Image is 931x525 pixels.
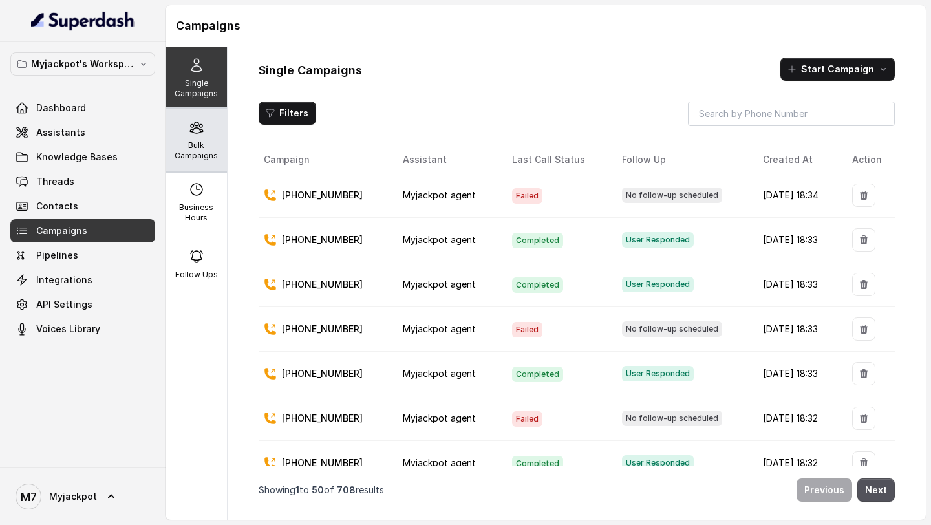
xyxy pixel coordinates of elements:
[31,10,135,31] img: light.svg
[31,56,134,72] p: Myjackpot's Workspace
[282,278,363,291] p: [PHONE_NUMBER]
[753,262,842,307] td: [DATE] 18:33
[688,102,895,126] input: Search by Phone Number
[282,412,363,425] p: [PHONE_NUMBER]
[612,147,753,173] th: Follow Up
[282,323,363,336] p: [PHONE_NUMBER]
[622,187,722,203] span: No follow-up scheduled
[10,145,155,169] a: Knowledge Bases
[259,484,384,497] p: Showing to of results
[175,270,218,280] p: Follow Ups
[10,478,155,515] a: Myjackpot
[780,58,895,81] button: Start Campaign
[403,412,476,423] span: Myjackpot agent
[337,484,356,495] span: 708
[171,202,222,223] p: Business Hours
[10,317,155,341] a: Voices Library
[512,456,563,471] span: Completed
[10,268,155,292] a: Integrations
[312,484,324,495] span: 50
[36,323,100,336] span: Voices Library
[403,323,476,334] span: Myjackpot agent
[512,367,563,382] span: Completed
[753,173,842,218] td: [DATE] 18:34
[36,224,87,237] span: Campaigns
[392,147,502,173] th: Assistant
[259,60,362,81] h1: Single Campaigns
[512,233,563,248] span: Completed
[36,102,86,114] span: Dashboard
[753,352,842,396] td: [DATE] 18:33
[36,273,92,286] span: Integrations
[622,366,694,381] span: User Responded
[753,147,842,173] th: Created At
[622,232,694,248] span: User Responded
[10,195,155,218] a: Contacts
[295,484,299,495] span: 1
[403,457,476,468] span: Myjackpot agent
[176,16,915,36] h1: Campaigns
[259,102,316,125] button: Filters
[36,200,78,213] span: Contacts
[36,151,118,164] span: Knowledge Bases
[622,321,722,337] span: No follow-up scheduled
[10,293,155,316] a: API Settings
[753,307,842,352] td: [DATE] 18:33
[282,456,363,469] p: [PHONE_NUMBER]
[10,219,155,242] a: Campaigns
[403,368,476,379] span: Myjackpot agent
[512,277,563,293] span: Completed
[753,441,842,486] td: [DATE] 18:32
[622,455,694,471] span: User Responded
[753,396,842,441] td: [DATE] 18:32
[171,78,222,99] p: Single Campaigns
[36,298,92,311] span: API Settings
[10,244,155,267] a: Pipelines
[10,52,155,76] button: Myjackpot's Workspace
[10,170,155,193] a: Threads
[259,147,392,173] th: Campaign
[171,140,222,161] p: Bulk Campaigns
[259,471,895,509] nav: Pagination
[49,490,97,503] span: Myjackpot
[403,279,476,290] span: Myjackpot agent
[36,126,85,139] span: Assistants
[36,249,78,262] span: Pipelines
[512,188,542,204] span: Failed
[842,147,895,173] th: Action
[622,277,694,292] span: User Responded
[21,490,37,504] text: M7
[857,478,895,502] button: Next
[512,411,542,427] span: Failed
[753,218,842,262] td: [DATE] 18:33
[10,121,155,144] a: Assistants
[502,147,611,173] th: Last Call Status
[10,96,155,120] a: Dashboard
[622,411,722,426] span: No follow-up scheduled
[282,189,363,202] p: [PHONE_NUMBER]
[403,189,476,200] span: Myjackpot agent
[797,478,852,502] button: Previous
[403,234,476,245] span: Myjackpot agent
[512,322,542,337] span: Failed
[282,367,363,380] p: [PHONE_NUMBER]
[36,175,74,188] span: Threads
[282,233,363,246] p: [PHONE_NUMBER]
